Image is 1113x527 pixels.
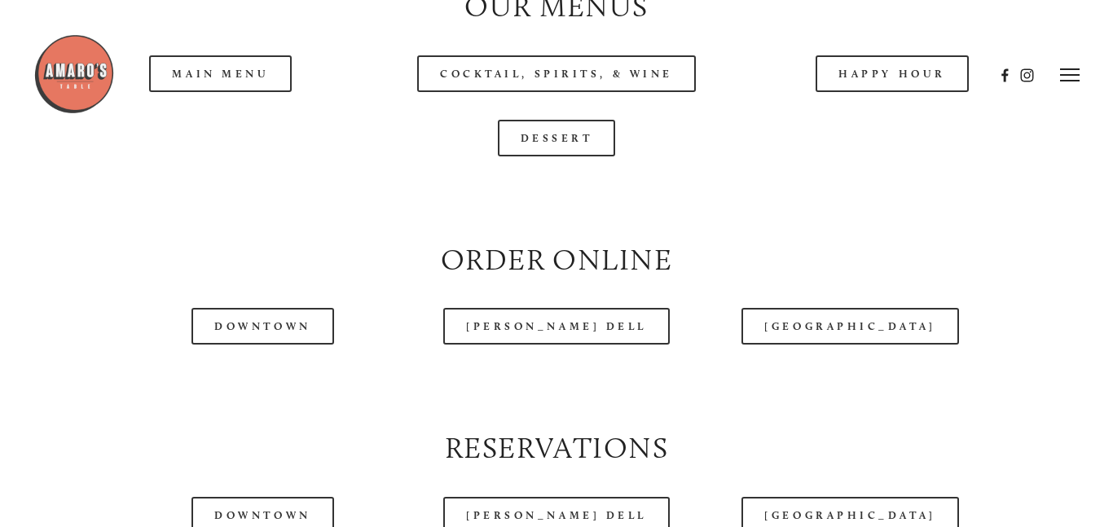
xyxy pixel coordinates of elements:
a: [GEOGRAPHIC_DATA] [741,308,958,345]
h2: Order Online [67,239,1046,281]
img: Amaro's Table [33,33,115,115]
a: Downtown [191,308,333,345]
h2: Reservations [67,428,1046,469]
a: [PERSON_NAME] Dell [443,308,670,345]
